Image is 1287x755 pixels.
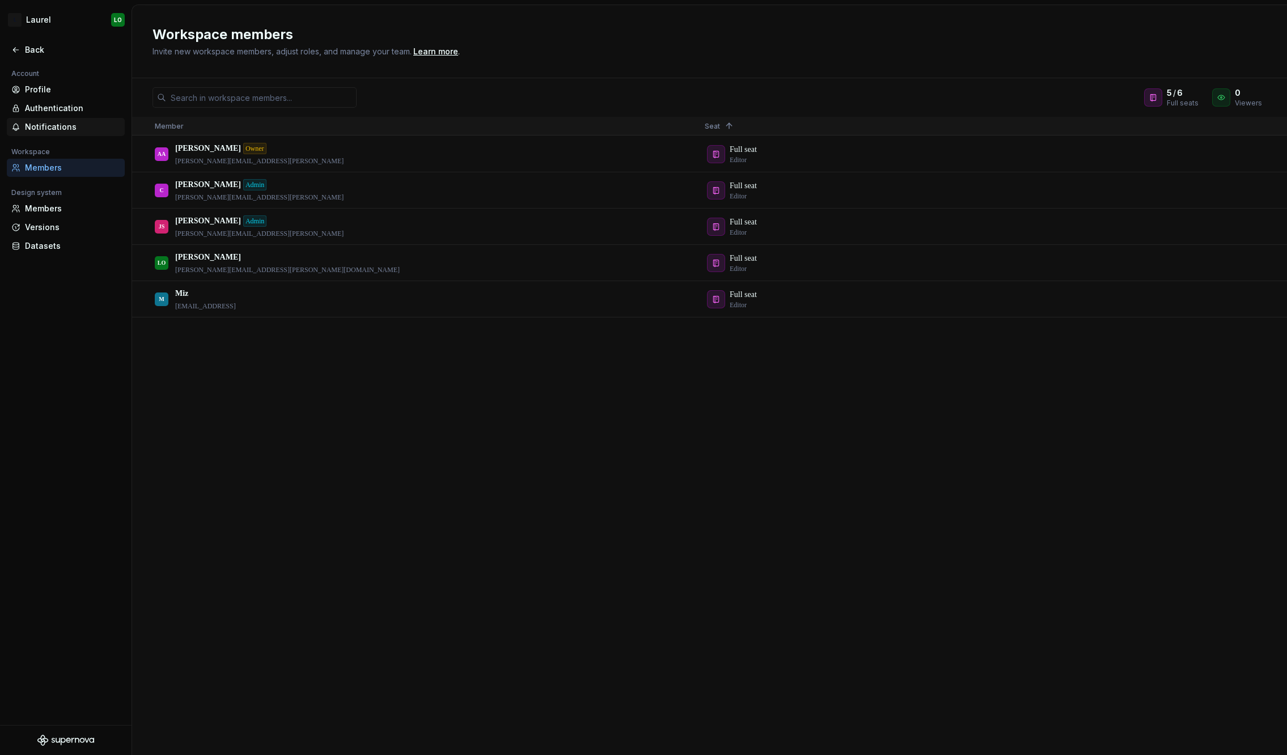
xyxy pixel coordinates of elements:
[413,46,458,57] a: Learn more
[2,7,129,32] button: LLaurelLO
[175,143,241,154] p: [PERSON_NAME]
[158,252,166,274] div: LO
[175,179,241,190] p: [PERSON_NAME]
[159,215,165,237] div: JS
[175,288,188,299] p: Miz
[1167,87,1172,99] span: 5
[1177,87,1183,99] span: 6
[175,215,241,227] p: [PERSON_NAME]
[159,288,164,310] div: M
[1235,99,1262,108] div: Viewers
[7,41,125,59] a: Back
[243,179,266,190] div: Admin
[1167,87,1199,99] div: /
[1167,99,1199,108] div: Full seats
[7,80,125,99] a: Profile
[7,99,125,117] a: Authentication
[37,735,94,746] svg: Supernova Logo
[7,200,125,218] a: Members
[25,84,120,95] div: Profile
[175,302,236,311] p: [EMAIL_ADDRESS]
[243,215,266,227] div: Admin
[7,67,44,80] div: Account
[155,122,184,130] span: Member
[705,122,720,130] span: Seat
[26,14,51,26] div: Laurel
[1235,87,1241,99] span: 0
[7,145,54,159] div: Workspace
[25,44,120,56] div: Back
[7,237,125,255] a: Datasets
[25,222,120,233] div: Versions
[7,186,66,200] div: Design system
[175,265,400,274] p: [PERSON_NAME][EMAIL_ADDRESS][PERSON_NAME][DOMAIN_NAME]
[159,179,163,201] div: C
[25,121,120,133] div: Notifications
[153,46,412,56] span: Invite new workspace members, adjust roles, and manage your team.
[412,48,460,56] span: .
[158,143,166,165] div: AA
[175,252,241,263] p: [PERSON_NAME]
[175,156,344,166] p: [PERSON_NAME][EMAIL_ADDRESS][PERSON_NAME]
[8,13,22,27] div: L
[7,159,125,177] a: Members
[153,26,1253,44] h2: Workspace members
[7,218,125,236] a: Versions
[114,15,122,24] div: LO
[25,162,120,173] div: Members
[25,103,120,114] div: Authentication
[7,118,125,136] a: Notifications
[166,87,357,108] input: Search in workspace members...
[25,240,120,252] div: Datasets
[175,193,344,202] p: [PERSON_NAME][EMAIL_ADDRESS][PERSON_NAME]
[25,203,120,214] div: Members
[243,143,266,154] div: Owner
[175,229,344,238] p: [PERSON_NAME][EMAIL_ADDRESS][PERSON_NAME]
